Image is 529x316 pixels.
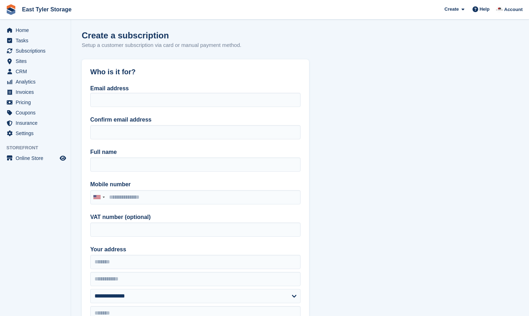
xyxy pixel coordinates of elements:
[90,180,301,189] label: Mobile number
[82,41,241,49] p: Setup a customer subscription via card or manual payment method.
[16,46,58,56] span: Subscriptions
[4,66,67,76] a: menu
[4,77,67,87] a: menu
[504,6,523,13] span: Account
[90,213,301,221] label: VAT number (optional)
[16,108,58,118] span: Coupons
[4,128,67,138] a: menu
[480,6,490,13] span: Help
[6,144,71,151] span: Storefront
[4,153,67,163] a: menu
[4,56,67,66] a: menu
[4,25,67,35] a: menu
[82,31,169,40] h1: Create a subscription
[4,118,67,128] a: menu
[16,25,58,35] span: Home
[16,36,58,45] span: Tasks
[16,97,58,107] span: Pricing
[90,85,129,91] label: Email address
[6,4,16,15] img: stora-icon-8386f47178a22dfd0bd8f6a31ec36ba5ce8667c1dd55bd0f319d3a0aa187defe.svg
[496,6,503,13] img: East Tyler Storage
[19,4,74,15] a: East Tyler Storage
[90,245,301,254] label: Your address
[4,46,67,56] a: menu
[16,66,58,76] span: CRM
[4,36,67,45] a: menu
[90,68,301,76] h2: Who is it for?
[4,108,67,118] a: menu
[91,191,107,204] div: United States: +1
[16,77,58,87] span: Analytics
[16,118,58,128] span: Insurance
[16,87,58,97] span: Invoices
[90,148,301,156] label: Full name
[444,6,459,13] span: Create
[16,56,58,66] span: Sites
[16,128,58,138] span: Settings
[59,154,67,162] a: Preview store
[16,153,58,163] span: Online Store
[4,97,67,107] a: menu
[90,116,301,124] label: Confirm email address
[4,87,67,97] a: menu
